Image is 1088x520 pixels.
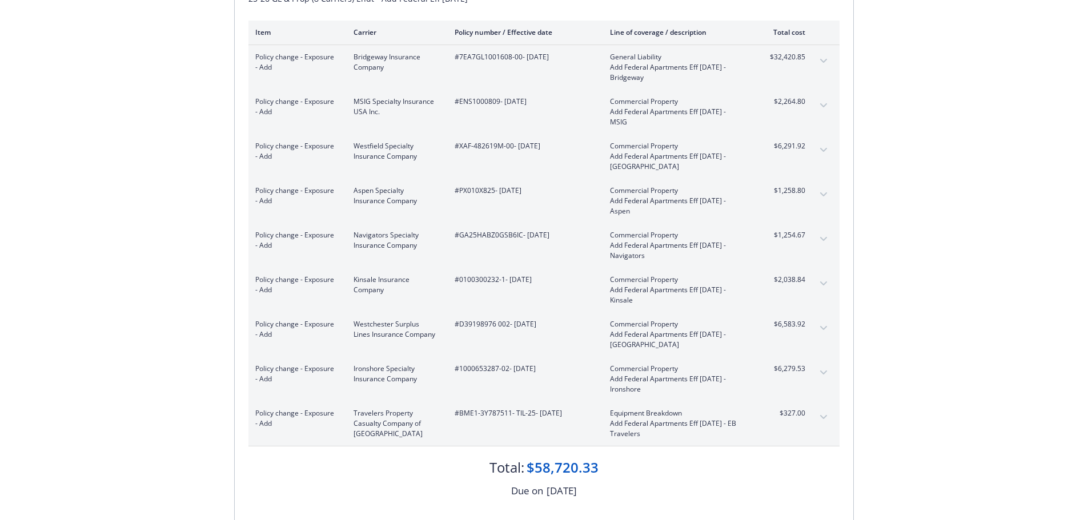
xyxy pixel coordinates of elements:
[610,329,744,350] span: Add Federal Apartments Eff [DATE] - [GEOGRAPHIC_DATA]
[610,374,744,394] span: Add Federal Apartments Eff [DATE] - Ironshore
[814,52,833,70] button: expand content
[610,186,744,216] span: Commercial PropertyAdd Federal Apartments Eff [DATE] - Aspen
[762,96,805,107] span: $2,264.80
[814,319,833,337] button: expand content
[610,230,744,240] span: Commercial Property
[610,275,744,285] span: Commercial Property
[455,96,592,107] span: #ENS1000809 - [DATE]
[354,275,436,295] span: Kinsale Insurance Company
[354,186,436,206] span: Aspen Specialty Insurance Company
[354,230,436,251] span: Navigators Specialty Insurance Company
[354,408,436,439] span: Travelers Property Casualty Company of [GEOGRAPHIC_DATA]
[255,27,335,37] div: Item
[610,96,744,107] span: Commercial Property
[354,52,436,72] span: Bridgeway Insurance Company
[814,141,833,159] button: expand content
[255,364,335,384] span: Policy change - Exposure - Add
[248,90,840,134] div: Policy change - Exposure - AddMSIG Specialty Insurance USA Inc.#ENS1000809- [DATE]Commercial Prop...
[610,364,744,394] span: Commercial PropertyAdd Federal Apartments Eff [DATE] - Ironshore
[255,186,335,206] span: Policy change - Exposure - Add
[489,458,524,477] div: Total:
[255,319,335,340] span: Policy change - Exposure - Add
[814,275,833,293] button: expand content
[610,52,744,83] span: General LiabilityAdd Federal Apartments Eff [DATE] - Bridgeway
[455,27,592,37] div: Policy number / Effective date
[610,319,744,329] span: Commercial Property
[762,141,805,151] span: $6,291.92
[610,52,744,62] span: General Liability
[248,268,840,312] div: Policy change - Exposure - AddKinsale Insurance Company#0100300232-1- [DATE]Commercial PropertyAd...
[248,401,840,446] div: Policy change - Exposure - AddTravelers Property Casualty Company of [GEOGRAPHIC_DATA]#BME1-3Y787...
[610,196,744,216] span: Add Federal Apartments Eff [DATE] - Aspen
[527,458,599,477] div: $58,720.33
[610,418,744,439] span: Add Federal Apartments Eff [DATE] - EB Travelers
[248,357,840,401] div: Policy change - Exposure - AddIronshore Specialty Insurance Company#1000653287-02- [DATE]Commerci...
[455,408,592,418] span: #BME1-3Y787511- TIL-25 - [DATE]
[610,285,744,305] span: Add Federal Apartments Eff [DATE] - Kinsale
[610,364,744,374] span: Commercial Property
[354,27,436,37] div: Carrier
[255,230,335,251] span: Policy change - Exposure - Add
[255,141,335,162] span: Policy change - Exposure - Add
[610,319,744,350] span: Commercial PropertyAdd Federal Apartments Eff [DATE] - [GEOGRAPHIC_DATA]
[814,96,833,115] button: expand content
[547,483,577,498] div: [DATE]
[455,52,592,62] span: #7EA7GL1001608-00 - [DATE]
[610,62,744,83] span: Add Federal Apartments Eff [DATE] - Bridgeway
[814,230,833,248] button: expand content
[814,364,833,382] button: expand content
[762,27,805,37] div: Total cost
[610,27,744,37] div: Line of coverage / description
[814,408,833,426] button: expand content
[455,230,592,240] span: #GA25HABZ0GSB6IC - [DATE]
[762,52,805,62] span: $32,420.85
[610,275,744,305] span: Commercial PropertyAdd Federal Apartments Eff [DATE] - Kinsale
[814,186,833,204] button: expand content
[354,364,436,384] span: Ironshore Specialty Insurance Company
[610,230,744,261] span: Commercial PropertyAdd Federal Apartments Eff [DATE] - Navigators
[255,96,335,117] span: Policy change - Exposure - Add
[610,96,744,127] span: Commercial PropertyAdd Federal Apartments Eff [DATE] - MSIG
[354,319,436,340] span: Westchester Surplus Lines Insurance Company
[248,134,840,179] div: Policy change - Exposure - AddWestfield Specialty Insurance Company#XAF-482619M-00- [DATE]Commerc...
[255,408,335,429] span: Policy change - Exposure - Add
[511,483,543,498] div: Due on
[610,186,744,196] span: Commercial Property
[610,107,744,127] span: Add Federal Apartments Eff [DATE] - MSIG
[762,319,805,329] span: $6,583.92
[762,275,805,285] span: $2,038.84
[354,141,436,162] span: Westfield Specialty Insurance Company
[255,52,335,72] span: Policy change - Exposure - Add
[610,408,744,439] span: Equipment BreakdownAdd Federal Apartments Eff [DATE] - EB Travelers
[455,275,592,285] span: #0100300232-1 - [DATE]
[455,141,592,151] span: #XAF-482619M-00 - [DATE]
[248,312,840,357] div: Policy change - Exposure - AddWestchester Surplus Lines Insurance Company#D39198976 002- [DATE]Co...
[762,364,805,374] span: $6,279.53
[610,408,744,418] span: Equipment Breakdown
[610,240,744,261] span: Add Federal Apartments Eff [DATE] - Navigators
[354,96,436,117] span: MSIG Specialty Insurance USA Inc.
[455,364,592,374] span: #1000653287-02 - [DATE]
[762,186,805,196] span: $1,258.80
[455,186,592,196] span: #PX010X825 - [DATE]
[762,408,805,418] span: $327.00
[610,141,744,151] span: Commercial Property
[248,223,840,268] div: Policy change - Exposure - AddNavigators Specialty Insurance Company#GA25HABZ0GSB6IC- [DATE]Comme...
[248,179,840,223] div: Policy change - Exposure - AddAspen Specialty Insurance Company#PX010X825- [DATE]Commercial Prope...
[762,230,805,240] span: $1,254.67
[248,45,840,90] div: Policy change - Exposure - AddBridgeway Insurance Company#7EA7GL1001608-00- [DATE]General Liabili...
[455,319,592,329] span: #D39198976 002 - [DATE]
[610,141,744,172] span: Commercial PropertyAdd Federal Apartments Eff [DATE] - [GEOGRAPHIC_DATA]
[255,275,335,295] span: Policy change - Exposure - Add
[610,151,744,172] span: Add Federal Apartments Eff [DATE] - [GEOGRAPHIC_DATA]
